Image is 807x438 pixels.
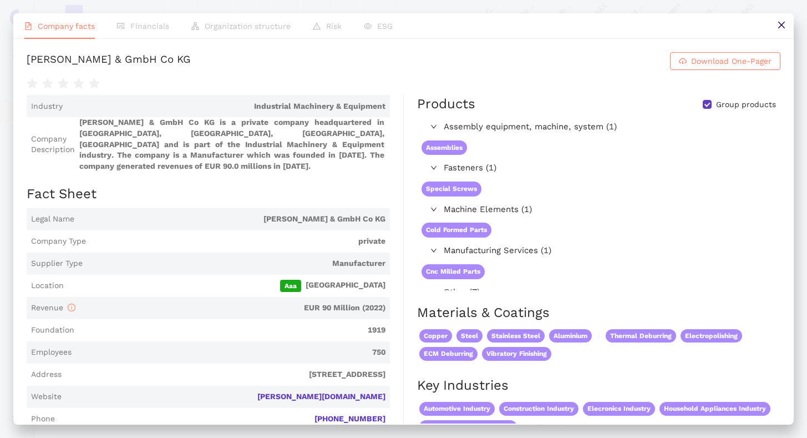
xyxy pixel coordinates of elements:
[712,99,780,110] span: Group products
[417,304,780,323] h2: Materials & Coatings
[87,258,385,269] span: Manufacturer
[549,329,592,343] span: Aluminium
[68,280,385,292] span: [GEOGRAPHIC_DATA]
[27,52,191,70] div: [PERSON_NAME] & GmbH Co KG
[31,325,74,336] span: Foundation
[31,303,75,312] span: Revenue
[422,140,467,155] span: Assemblies
[79,325,385,336] span: 1919
[499,402,578,416] span: Construction Industry
[417,376,780,395] h2: Key Industries
[31,280,64,291] span: Location
[670,52,780,70] button: cloud-downloadDownload One-Pager
[487,329,545,343] span: Stainless Steel
[606,329,676,343] span: Thermal Deburring
[430,289,437,295] span: right
[280,280,301,292] span: Aaa
[444,286,775,299] span: Other (7)
[31,214,74,225] span: Legal Name
[377,22,393,31] span: ESG
[422,264,485,279] span: Cnc Milled Parts
[191,22,199,30] span: apartment
[430,123,437,130] span: right
[444,162,775,175] span: Fasteners (1)
[90,236,385,247] span: private
[659,402,770,416] span: Household Appliances Industry
[681,329,742,343] span: Electropolishing
[417,201,779,219] div: Machine Elements (1)
[417,242,779,260] div: Manufacturing Services (1)
[42,78,53,89] span: star
[76,347,385,358] span: 750
[364,22,372,30] span: eye
[419,420,517,434] span: Sports Equipment Industry
[419,347,478,361] span: ECM Deburring
[67,101,385,112] span: Industrial Machinery & Equipment
[482,347,551,361] span: Vibratory Finishing
[89,78,100,89] span: star
[79,214,385,225] span: [PERSON_NAME] & GmbH Co KG
[444,244,775,258] span: Manufacturing Services (1)
[31,391,62,402] span: Website
[31,369,62,380] span: Address
[777,21,786,29] span: close
[430,164,437,171] span: right
[68,304,75,311] span: info-circle
[130,22,169,31] span: Financials
[691,55,772,67] span: Download One-Pager
[417,284,779,301] div: Other (7)
[117,22,125,30] span: fund-view
[58,78,69,89] span: star
[31,134,75,155] span: Company Description
[31,347,72,358] span: Employees
[31,414,55,425] span: Phone
[769,13,794,38] button: close
[79,117,385,172] span: [PERSON_NAME] & GmbH Co KG is a private company headquartered in [GEOGRAPHIC_DATA], [GEOGRAPHIC_D...
[205,22,291,31] span: Organization structure
[66,369,385,380] span: [STREET_ADDRESS]
[313,22,321,30] span: warning
[419,402,495,416] span: Automotive Industry
[38,22,95,31] span: Company facts
[456,329,483,343] span: Steel
[31,258,83,269] span: Supplier Type
[31,101,63,112] span: Industry
[444,203,775,217] span: Machine Elements (1)
[31,236,86,247] span: Company Type
[27,185,390,204] h2: Fact Sheet
[73,78,84,89] span: star
[326,22,342,31] span: Risk
[27,78,38,89] span: star
[430,247,437,254] span: right
[422,223,491,238] span: Cold Formed Parts
[444,120,775,134] span: Assembly equipment, machine, system (1)
[430,206,437,213] span: right
[80,303,385,314] span: EUR 90 Million (2022)
[417,95,475,114] div: Products
[417,159,779,177] div: Fasteners (1)
[679,57,687,66] span: cloud-download
[422,182,481,197] span: Special Screws
[417,118,779,136] div: Assembly equipment, machine, system (1)
[583,402,655,416] span: Elecronics Industry
[419,329,452,343] span: Copper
